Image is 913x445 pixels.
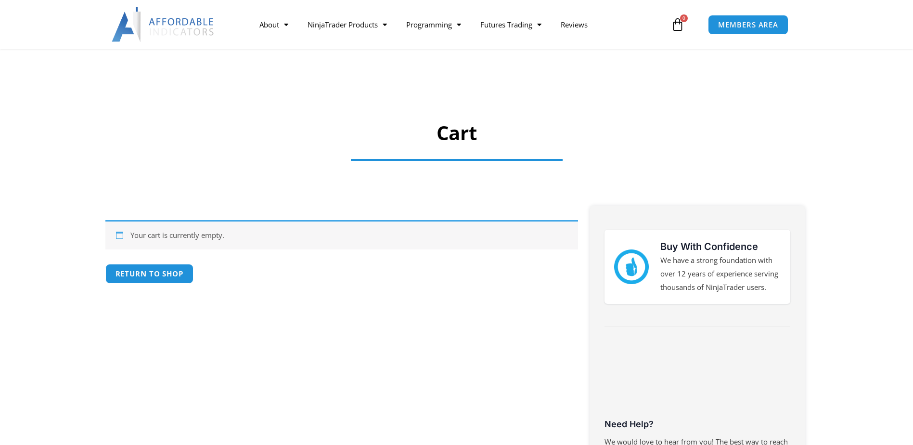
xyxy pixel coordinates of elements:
[112,7,215,42] img: LogoAI | Affordable Indicators – NinjaTrader
[660,254,781,294] p: We have a strong foundation with over 12 years of experience serving thousands of NinjaTrader users.
[718,21,778,28] span: MEMBERS AREA
[604,344,790,416] iframe: Customer reviews powered by Trustpilot
[708,15,788,35] a: MEMBERS AREA
[551,13,597,36] a: Reviews
[604,419,790,430] h3: Need Help?
[138,119,775,146] h1: Cart
[680,14,688,22] span: 0
[250,13,669,36] nav: Menu
[105,220,578,249] div: Your cart is currently empty.
[298,13,397,36] a: NinjaTrader Products
[660,239,781,254] h3: Buy With Confidence
[880,412,903,435] iframe: Intercom live chat
[656,11,699,39] a: 0
[471,13,551,36] a: Futures Trading
[105,264,194,284] a: Return to shop
[250,13,298,36] a: About
[397,13,471,36] a: Programming
[614,249,649,284] img: mark thumbs good 43913 | Affordable Indicators – NinjaTrader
